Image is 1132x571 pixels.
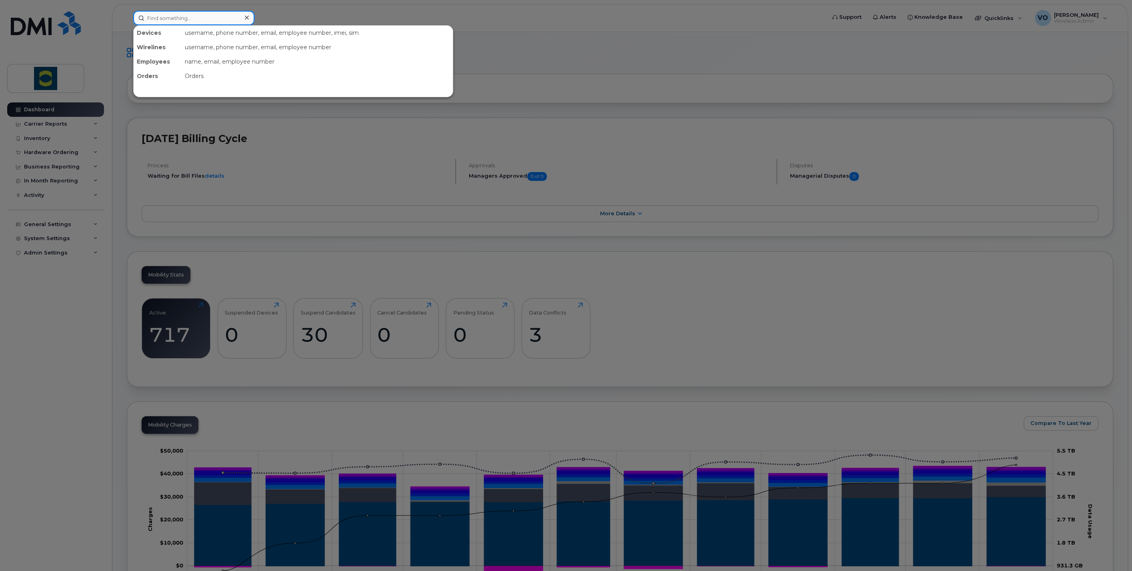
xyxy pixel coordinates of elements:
div: Wirelines [134,40,182,54]
div: Employees [134,54,182,69]
div: Devices [134,26,182,40]
div: username, phone number, email, employee number [182,40,453,54]
div: Orders [134,69,182,83]
div: username, phone number, email, employee number, imei, sim [182,26,453,40]
div: name, email, employee number [182,54,453,69]
div: Orders [182,69,453,83]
